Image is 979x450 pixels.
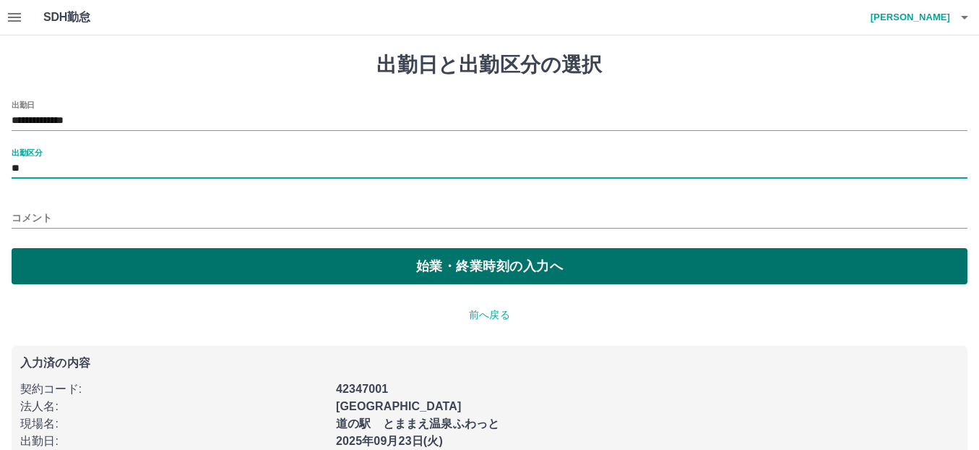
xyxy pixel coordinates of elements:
[12,53,967,77] h1: 出勤日と出勤区分の選択
[20,433,327,450] p: 出勤日 :
[336,417,499,430] b: 道の駅 とままえ温泉ふわっと
[12,248,967,284] button: 始業・終業時刻の入力へ
[336,400,462,412] b: [GEOGRAPHIC_DATA]
[20,398,327,415] p: 法人名 :
[336,383,388,395] b: 42347001
[12,307,967,323] p: 前へ戻る
[12,99,35,110] label: 出勤日
[20,357,959,369] p: 入力済の内容
[20,415,327,433] p: 現場名 :
[20,381,327,398] p: 契約コード :
[12,147,42,158] label: 出勤区分
[336,435,443,447] b: 2025年09月23日(火)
